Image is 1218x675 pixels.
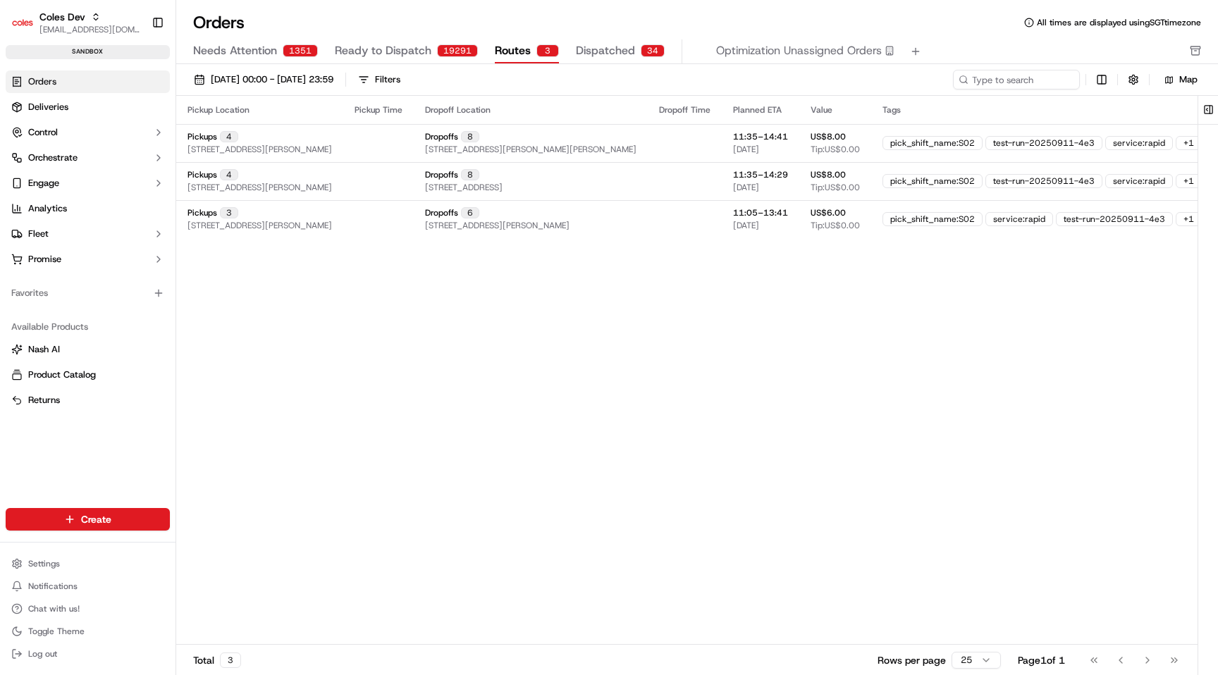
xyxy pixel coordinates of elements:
span: Tip: US$0.00 [811,182,860,193]
span: [STREET_ADDRESS][PERSON_NAME][PERSON_NAME] [425,144,636,155]
p: Rows per page [878,653,946,667]
input: Type to search [953,70,1080,89]
div: 3 [220,652,241,668]
button: Control [6,121,170,144]
div: + 1 [1176,136,1202,150]
span: Pickups [187,169,217,180]
button: Product Catalog [6,364,170,386]
div: Page 1 of 1 [1018,653,1065,667]
span: Chat with us! [28,603,80,614]
div: 4 [220,169,238,180]
a: Analytics [6,197,170,220]
div: Pickup Location [187,104,332,116]
div: 3 [536,44,559,57]
span: Dropoffs [425,169,458,180]
span: Product Catalog [28,369,96,381]
span: [STREET_ADDRESS] [425,182,503,193]
div: test-run-20250911-4e3 [985,174,1102,188]
button: Promise [6,248,170,271]
span: [EMAIL_ADDRESS][DOMAIN_NAME] [39,24,140,35]
button: Map [1155,71,1207,88]
span: Tip: US$0.00 [811,144,860,155]
span: Returns [28,394,60,407]
span: Ready to Dispatch [335,42,431,59]
button: Engage [6,172,170,194]
div: Dropoff Time [659,104,710,116]
span: [STREET_ADDRESS][PERSON_NAME] [187,182,332,193]
span: Pickups [187,207,217,218]
span: [STREET_ADDRESS][PERSON_NAME] [187,144,332,155]
span: 11:35 – 14:29 [733,169,788,180]
div: Pickup Time [355,104,402,116]
span: [STREET_ADDRESS][PERSON_NAME] [425,220,570,231]
a: Orders [6,70,170,93]
span: Knowledge Base [28,204,108,218]
span: Optimization Unassigned Orders [716,42,882,59]
span: Pylon [140,239,171,249]
button: Chat with us! [6,599,170,619]
img: Nash [14,14,42,42]
p: Welcome 👋 [14,56,257,79]
button: Toggle Theme [6,621,170,641]
a: Powered byPylon [99,238,171,249]
span: Engage [28,177,59,190]
span: [DATE] 00:00 - [DATE] 23:59 [211,73,333,86]
button: Coles Dev [39,10,85,24]
span: Dispatched [576,42,635,59]
div: + 1 [1176,212,1202,226]
span: Dropoffs [425,131,458,142]
a: 📗Knowledge Base [8,199,113,224]
button: Returns [6,389,170,411]
button: Fleet [6,223,170,245]
button: Notifications [6,576,170,596]
div: Dropoff Location [425,104,636,116]
span: Orchestrate [28,151,78,164]
div: Filters [375,73,400,86]
div: 8 [461,131,479,142]
h1: Orders [193,11,245,34]
div: sandbox [6,45,170,59]
span: Orders [28,75,56,88]
span: All times are displayed using SGT timezone [1037,17,1201,28]
div: Favorites [6,282,170,304]
span: Log out [28,648,57,659]
span: Create [81,512,111,526]
span: Settings [28,558,60,569]
span: Notifications [28,581,78,592]
div: pick_shift_name:S02 [882,212,983,226]
img: Coles Dev [11,11,34,34]
span: Dropoffs [425,207,458,218]
span: Analytics [28,202,67,215]
span: [DATE] [733,220,759,231]
button: Filters [352,70,407,89]
button: Coles DevColes Dev[EMAIL_ADDRESS][DOMAIN_NAME] [6,6,146,39]
div: We're available if you need us! [48,149,178,160]
div: 6 [461,207,479,218]
div: + 1 [1176,174,1202,188]
div: 3 [220,207,238,218]
div: 19291 [437,44,478,57]
span: Nash AI [28,343,60,356]
span: Deliveries [28,101,68,113]
div: pick_shift_name:S02 [882,174,983,188]
span: Control [28,126,58,139]
div: 1351 [283,44,318,57]
span: Routes [495,42,531,59]
span: [DATE] [733,182,759,193]
div: test-run-20250911-4e3 [985,136,1102,150]
a: Nash AI [11,343,164,356]
div: 34 [641,44,665,57]
button: Log out [6,644,170,664]
a: 💻API Documentation [113,199,232,224]
div: service:rapid [1105,136,1173,150]
button: Settings [6,554,170,574]
div: service:rapid [1105,174,1173,188]
div: test-run-20250911-4e3 [1056,212,1173,226]
input: Got a question? Start typing here... [37,91,254,106]
a: Deliveries [6,96,170,118]
button: Create [6,508,170,531]
div: 8 [461,169,479,180]
div: Planned ETA [733,104,788,116]
div: Available Products [6,316,170,338]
